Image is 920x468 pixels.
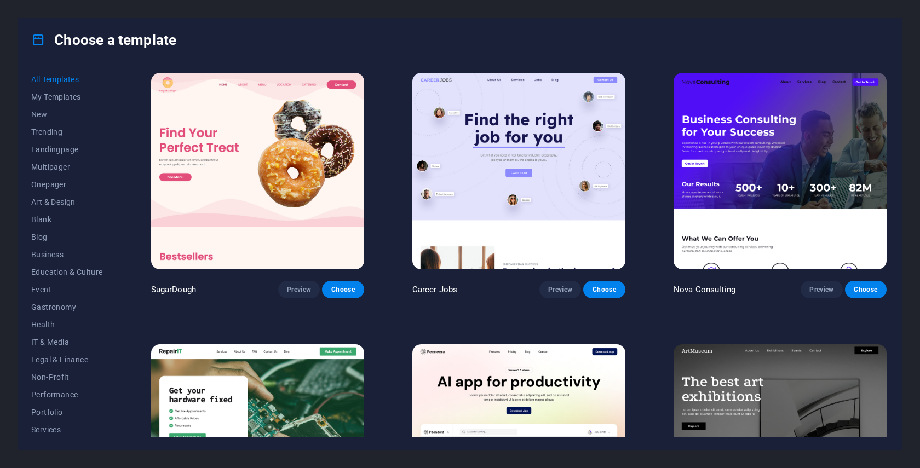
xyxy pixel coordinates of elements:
[539,281,581,298] button: Preview
[31,88,103,106] button: My Templates
[31,71,103,88] button: All Templates
[674,284,735,295] p: Nova Consulting
[151,73,364,269] img: SugarDough
[31,408,103,417] span: Portfolio
[31,263,103,281] button: Education & Culture
[278,281,320,298] button: Preview
[31,110,103,119] span: New
[31,31,176,49] h4: Choose a template
[31,303,103,311] span: Gastronomy
[845,281,887,298] button: Choose
[31,246,103,263] button: Business
[31,176,103,193] button: Onepager
[31,163,103,171] span: Multipager
[31,198,103,206] span: Art & Design
[31,421,103,438] button: Services
[31,281,103,298] button: Event
[31,403,103,421] button: Portfolio
[31,233,103,241] span: Blog
[31,211,103,228] button: Blank
[31,228,103,246] button: Blog
[31,320,103,329] span: Health
[31,316,103,333] button: Health
[412,284,458,295] p: Career Jobs
[31,338,103,346] span: IT & Media
[31,250,103,259] span: Business
[809,285,833,294] span: Preview
[31,373,103,382] span: Non-Profit
[31,180,103,189] span: Onepager
[322,281,364,298] button: Choose
[31,141,103,158] button: Landingpage
[548,285,572,294] span: Preview
[31,145,103,154] span: Landingpage
[31,386,103,403] button: Performance
[592,285,616,294] span: Choose
[287,285,311,294] span: Preview
[31,106,103,123] button: New
[31,351,103,368] button: Legal & Finance
[31,215,103,224] span: Blank
[31,75,103,84] span: All Templates
[674,73,887,269] img: Nova Consulting
[31,158,103,176] button: Multipager
[331,285,355,294] span: Choose
[31,298,103,316] button: Gastronomy
[31,93,103,101] span: My Templates
[31,425,103,434] span: Services
[31,368,103,386] button: Non-Profit
[31,193,103,211] button: Art & Design
[801,281,842,298] button: Preview
[31,390,103,399] span: Performance
[31,333,103,351] button: IT & Media
[854,285,878,294] span: Choose
[31,285,103,294] span: Event
[31,128,103,136] span: Trending
[151,284,196,295] p: SugarDough
[412,73,625,269] img: Career Jobs
[583,281,625,298] button: Choose
[31,355,103,364] span: Legal & Finance
[31,268,103,276] span: Education & Culture
[31,123,103,141] button: Trending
